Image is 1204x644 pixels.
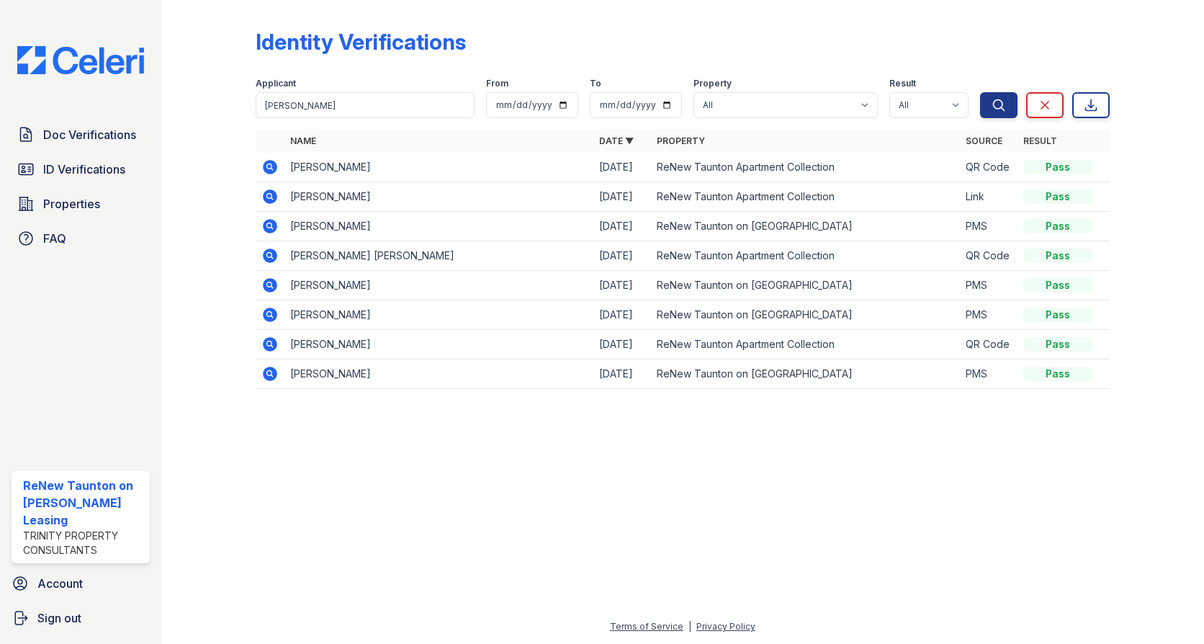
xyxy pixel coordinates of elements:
a: Sign out [6,604,156,632]
td: ReNew Taunton on [GEOGRAPHIC_DATA] [651,271,960,300]
a: Properties [12,189,150,218]
td: QR Code [960,241,1017,271]
a: Result [1023,135,1057,146]
td: ReNew Taunton Apartment Collection [651,182,960,212]
div: | [688,621,691,632]
div: Pass [1023,219,1092,233]
div: Trinity Property Consultants [23,529,144,558]
img: CE_Logo_Blue-a8612792a0a2168367f1c8372b55b34899dd931a85d93a1a3d3e32e68fde9ad4.png [6,46,156,74]
div: Pass [1023,278,1092,292]
td: [PERSON_NAME] [284,359,593,389]
td: [DATE] [593,212,651,241]
div: Pass [1023,367,1092,381]
td: QR Code [960,153,1017,182]
label: From [486,78,508,89]
td: [PERSON_NAME] [284,153,593,182]
td: PMS [960,300,1017,330]
td: [PERSON_NAME] [PERSON_NAME] [284,241,593,271]
div: Pass [1023,308,1092,322]
div: Pass [1023,337,1092,352]
td: QR Code [960,330,1017,359]
span: ID Verifications [43,161,125,178]
td: [PERSON_NAME] [284,330,593,359]
td: [DATE] [593,271,651,300]
td: [PERSON_NAME] [284,271,593,300]
a: Property [657,135,705,146]
td: [DATE] [593,359,651,389]
a: Doc Verifications [12,120,150,149]
td: [DATE] [593,153,651,182]
span: FAQ [43,230,66,247]
td: ReNew Taunton Apartment Collection [651,241,960,271]
td: [PERSON_NAME] [284,182,593,212]
span: Properties [43,195,100,213]
label: Result [889,78,916,89]
label: Applicant [256,78,296,89]
td: PMS [960,359,1017,389]
td: [PERSON_NAME] [284,212,593,241]
a: Date ▼ [599,135,634,146]
div: Pass [1023,249,1092,263]
div: Pass [1023,189,1092,204]
td: [DATE] [593,300,651,330]
a: Account [6,569,156,598]
td: PMS [960,212,1017,241]
span: Sign out [37,609,81,627]
td: Link [960,182,1017,212]
td: ReNew Taunton on [GEOGRAPHIC_DATA] [651,212,960,241]
a: Source [966,135,1002,146]
td: [PERSON_NAME] [284,300,593,330]
div: ReNew Taunton on [PERSON_NAME] Leasing [23,477,144,529]
td: ReNew Taunton Apartment Collection [651,330,960,359]
input: Search by name or phone number [256,92,475,118]
td: [DATE] [593,241,651,271]
label: To [590,78,601,89]
a: ID Verifications [12,155,150,184]
label: Property [693,78,732,89]
a: Name [290,135,316,146]
a: Privacy Policy [696,621,755,632]
span: Doc Verifications [43,126,136,143]
td: [DATE] [593,182,651,212]
span: Account [37,575,83,592]
td: [DATE] [593,330,651,359]
td: ReNew Taunton Apartment Collection [651,153,960,182]
div: Identity Verifications [256,29,466,55]
a: FAQ [12,224,150,253]
a: Terms of Service [610,621,683,632]
td: ReNew Taunton on [GEOGRAPHIC_DATA] [651,359,960,389]
td: PMS [960,271,1017,300]
td: ReNew Taunton on [GEOGRAPHIC_DATA] [651,300,960,330]
div: Pass [1023,160,1092,174]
